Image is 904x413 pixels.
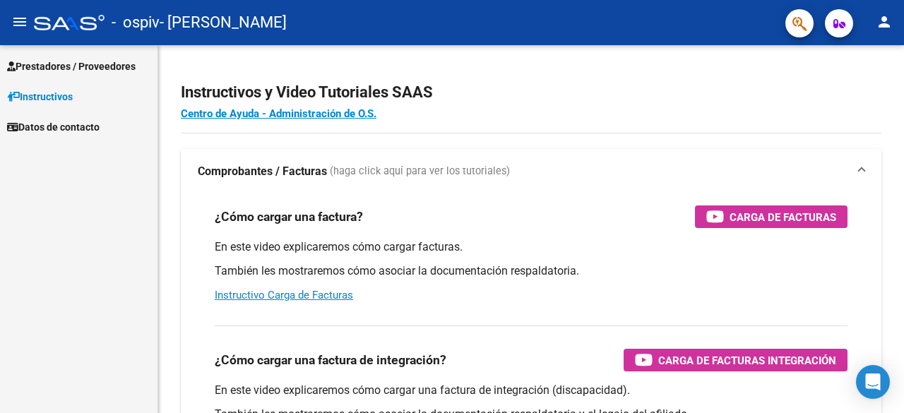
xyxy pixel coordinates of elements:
h3: ¿Cómo cargar una factura de integración? [215,350,446,370]
span: - ospiv [112,7,160,38]
span: (haga click aquí para ver los tutoriales) [330,164,510,179]
mat-icon: menu [11,13,28,30]
span: Datos de contacto [7,119,100,135]
mat-icon: person [876,13,893,30]
span: Prestadores / Proveedores [7,59,136,74]
div: Open Intercom Messenger [856,365,890,399]
p: En este video explicaremos cómo cargar una factura de integración (discapacidad). [215,383,847,398]
h3: ¿Cómo cargar una factura? [215,207,363,227]
button: Carga de Facturas [695,205,847,228]
span: - [PERSON_NAME] [160,7,287,38]
a: Instructivo Carga de Facturas [215,289,353,301]
span: Carga de Facturas Integración [658,352,836,369]
h2: Instructivos y Video Tutoriales SAAS [181,79,881,106]
a: Centro de Ayuda - Administración de O.S. [181,107,376,120]
p: También les mostraremos cómo asociar la documentación respaldatoria. [215,263,847,279]
p: En este video explicaremos cómo cargar facturas. [215,239,847,255]
span: Carga de Facturas [730,208,836,226]
button: Carga de Facturas Integración [624,349,847,371]
strong: Comprobantes / Facturas [198,164,327,179]
mat-expansion-panel-header: Comprobantes / Facturas (haga click aquí para ver los tutoriales) [181,149,881,194]
span: Instructivos [7,89,73,104]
